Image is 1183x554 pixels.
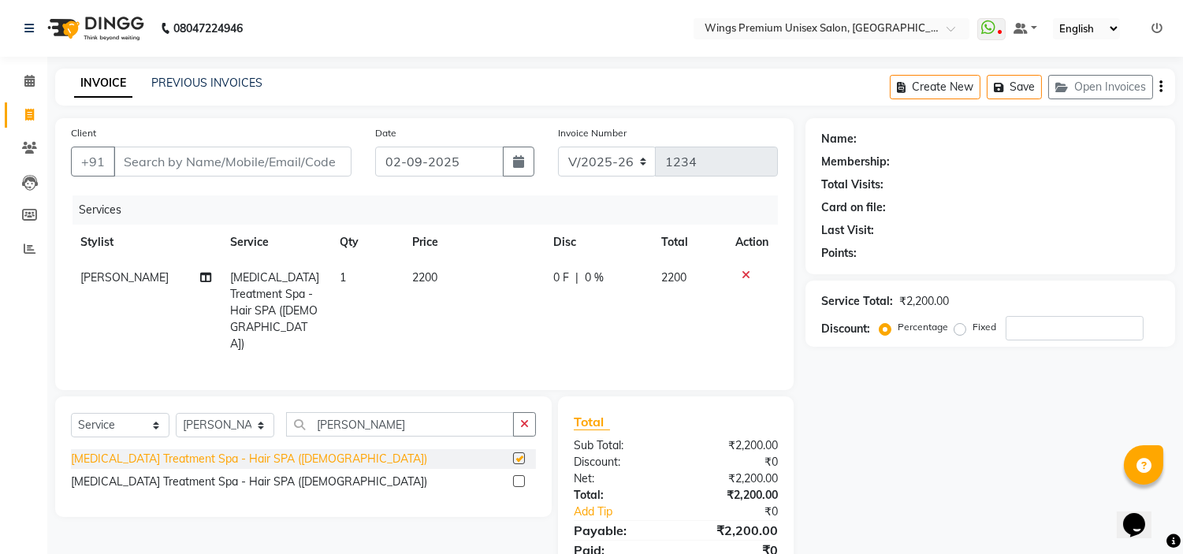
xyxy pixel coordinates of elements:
[821,131,857,147] div: Name:
[562,437,676,454] div: Sub Total:
[821,245,857,262] div: Points:
[71,126,96,140] label: Client
[653,225,727,260] th: Total
[821,177,884,193] div: Total Visits:
[40,6,148,50] img: logo
[544,225,652,260] th: Disc
[562,487,676,504] div: Total:
[340,270,346,284] span: 1
[71,147,115,177] button: +91
[821,293,893,310] div: Service Total:
[71,225,221,260] th: Stylist
[173,6,243,50] b: 08047224946
[73,195,790,225] div: Services
[412,270,437,284] span: 2200
[574,414,610,430] span: Total
[113,147,352,177] input: Search by Name/Mobile/Email/Code
[562,521,676,540] div: Payable:
[1117,491,1167,538] iframe: chat widget
[821,222,874,239] div: Last Visit:
[221,225,331,260] th: Service
[80,270,169,284] span: [PERSON_NAME]
[231,270,320,351] span: [MEDICAL_DATA] Treatment Spa - Hair SPA ([DEMOGRAPHIC_DATA])
[821,154,890,170] div: Membership:
[585,270,604,286] span: 0 %
[676,437,791,454] div: ₹2,200.00
[71,451,427,467] div: [MEDICAL_DATA] Treatment Spa - Hair SPA ([DEMOGRAPHIC_DATA])
[898,320,948,334] label: Percentage
[558,126,627,140] label: Invoice Number
[987,75,1042,99] button: Save
[726,225,778,260] th: Action
[973,320,996,334] label: Fixed
[899,293,949,310] div: ₹2,200.00
[330,225,403,260] th: Qty
[562,470,676,487] div: Net:
[286,412,514,437] input: Search or Scan
[562,454,676,470] div: Discount:
[553,270,569,286] span: 0 F
[821,321,870,337] div: Discount:
[562,504,695,520] a: Add Tip
[575,270,578,286] span: |
[695,504,791,520] div: ₹0
[74,69,132,98] a: INVOICE
[662,270,687,284] span: 2200
[890,75,980,99] button: Create New
[676,521,791,540] div: ₹2,200.00
[676,487,791,504] div: ₹2,200.00
[676,454,791,470] div: ₹0
[151,76,262,90] a: PREVIOUS INVOICES
[821,199,886,216] div: Card on file:
[71,474,427,490] div: [MEDICAL_DATA] Treatment Spa - Hair SPA ([DEMOGRAPHIC_DATA])
[676,470,791,487] div: ₹2,200.00
[375,126,396,140] label: Date
[1048,75,1153,99] button: Open Invoices
[403,225,544,260] th: Price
